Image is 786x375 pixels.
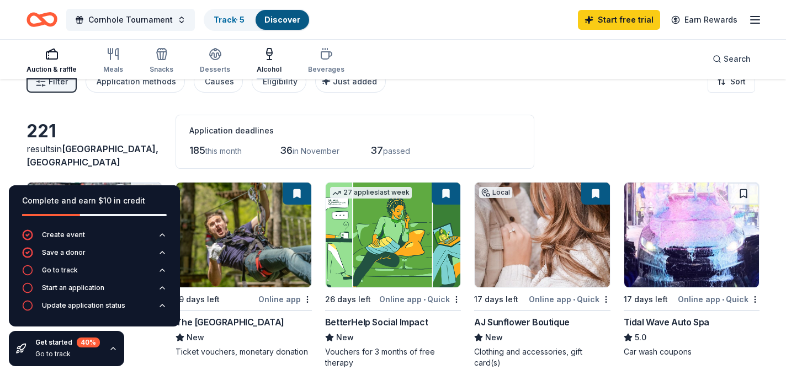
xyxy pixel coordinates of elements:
[330,187,412,199] div: 27 applies last week
[22,194,167,207] div: Complete and earn $10 in credit
[325,315,428,329] div: BetterHelp Social Impact
[635,331,646,344] span: 5.0
[263,75,298,88] div: Eligibility
[194,71,243,93] button: Causes
[26,71,77,93] button: Filter2
[730,75,746,88] span: Sort
[325,182,461,368] a: Image for BetterHelp Social Impact27 applieslast week26 days leftOnline app•QuickBetterHelp Socia...
[624,293,668,306] div: 17 days left
[176,183,311,287] img: Image for The Adventure Park
[704,48,760,70] button: Search
[257,65,282,74] div: Alcohol
[252,71,306,93] button: Eligibility
[336,331,354,344] span: New
[308,65,344,74] div: Beverages
[383,146,410,156] span: passed
[26,143,158,168] span: in
[475,183,609,287] img: Image for AJ Sunflower Boutique
[474,346,610,368] div: Clothing and accessories, gift card(s)
[22,282,167,300] button: Start an application
[22,247,167,265] button: Save a donor
[474,293,518,306] div: 17 days left
[315,71,386,93] button: Just added
[176,182,311,357] a: Image for The Adventure Park19 days leftOnline appThe [GEOGRAPHIC_DATA]NewTicket vouchers, moneta...
[189,144,205,156] span: 185
[333,77,377,86] span: Just added
[485,331,503,344] span: New
[665,10,744,30] a: Earn Rewards
[26,65,77,74] div: Auction & raffle
[86,71,185,93] button: Application methods
[624,183,759,287] img: Image for Tidal Wave Auto Spa
[264,15,300,24] a: Discover
[474,182,610,368] a: Image for AJ Sunflower BoutiqueLocal17 days leftOnline app•QuickAJ Sunflower BoutiqueNewClothing ...
[176,293,220,306] div: 19 days left
[379,292,461,306] div: Online app Quick
[26,43,77,79] button: Auction & raffle
[88,13,173,26] span: Cornhole Tournament
[22,265,167,282] button: Go to track
[722,295,724,304] span: •
[35,350,100,358] div: Go to track
[280,144,293,156] span: 36
[573,295,575,304] span: •
[325,293,371,306] div: 26 days left
[205,146,242,156] span: this month
[205,75,234,88] div: Causes
[423,295,426,304] span: •
[257,43,282,79] button: Alcohol
[624,315,709,329] div: Tidal Wave Auto Spa
[624,182,760,357] a: Image for Tidal Wave Auto Spa17 days leftOnline app•QuickTidal Wave Auto Spa5.0Car wash coupons
[42,301,125,310] div: Update application status
[35,337,100,347] div: Get started
[22,300,167,318] button: Update application status
[214,15,245,24] a: Track· 5
[42,248,86,257] div: Save a donor
[176,346,311,357] div: Ticket vouchers, monetary donation
[624,346,760,357] div: Car wash coupons
[42,231,85,239] div: Create event
[150,65,173,74] div: Snacks
[578,10,660,30] a: Start free trial
[26,142,162,169] div: results
[49,75,68,88] span: Filter
[529,292,610,306] div: Online app Quick
[708,71,755,93] button: Sort
[187,331,204,344] span: New
[42,266,78,275] div: Go to track
[42,283,104,292] div: Start an application
[293,146,339,156] span: in November
[479,187,512,198] div: Local
[26,143,158,168] span: [GEOGRAPHIC_DATA], [GEOGRAPHIC_DATA]
[26,120,162,142] div: 221
[325,346,461,368] div: Vouchers for 3 months of free therapy
[77,337,100,347] div: 40 %
[326,183,460,287] img: Image for BetterHelp Social Impact
[678,292,760,306] div: Online app Quick
[474,315,570,329] div: AJ Sunflower Boutique
[204,9,310,31] button: Track· 5Discover
[200,65,230,74] div: Desserts
[22,229,167,247] button: Create event
[308,43,344,79] button: Beverages
[103,65,123,74] div: Meals
[66,9,195,31] button: Cornhole Tournament
[26,7,57,33] a: Home
[103,43,123,79] button: Meals
[150,43,173,79] button: Snacks
[200,43,230,79] button: Desserts
[724,52,751,66] span: Search
[97,75,176,88] div: Application methods
[370,144,383,156] span: 37
[176,315,284,329] div: The [GEOGRAPHIC_DATA]
[258,292,312,306] div: Online app
[189,124,521,137] div: Application deadlines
